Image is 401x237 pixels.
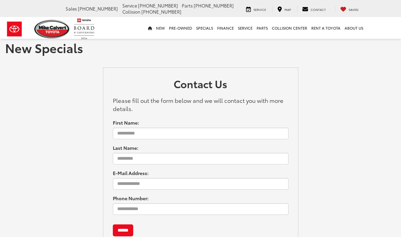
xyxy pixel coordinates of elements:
span: Map [284,7,291,12]
span: Contact [311,7,326,12]
a: Service [241,6,271,12]
label: First Name: [113,119,139,126]
span: Saved [349,7,359,12]
a: My Saved Vehicles [335,6,364,12]
a: Contact [297,6,331,12]
a: Home [146,17,154,39]
a: Map [272,6,296,12]
a: Service [236,17,255,39]
a: About Us [343,17,365,39]
span: Parts [182,2,193,9]
a: Rent a Toyota [309,17,343,39]
h2: Contact Us [113,78,289,93]
label: E-Mail Address: [113,170,149,176]
span: [PHONE_NUMBER] [194,2,234,9]
span: Sales [66,5,77,12]
a: New [154,17,167,39]
img: Mike Calvert Toyota [34,20,70,38]
span: Service [122,2,137,9]
span: [PHONE_NUMBER] [141,9,181,15]
a: Finance [215,17,236,39]
a: Pre-Owned [167,17,194,39]
label: Last Name: [113,144,138,151]
a: Specials [194,17,215,39]
a: Parts [255,17,270,39]
span: Collision [122,9,140,15]
img: Toyota [2,18,27,40]
h1: New Specials [5,41,396,54]
p: Please fill out the form below and we will contact you with more details. [113,96,289,112]
span: [PHONE_NUMBER] [138,2,178,9]
span: [PHONE_NUMBER] [78,5,118,12]
a: Collision Center [270,17,309,39]
label: Phone Number: [113,195,149,202]
span: Service [254,7,266,12]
